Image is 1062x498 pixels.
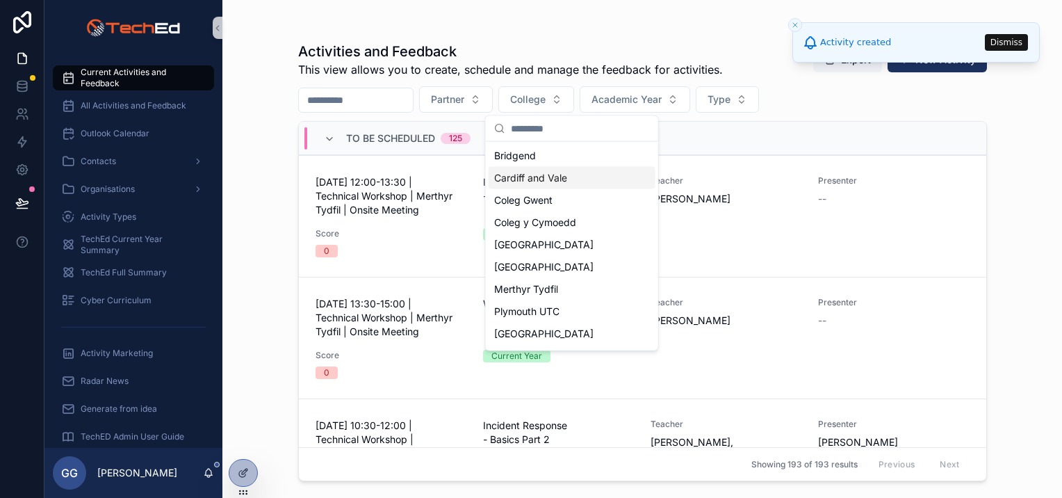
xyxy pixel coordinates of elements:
span: Cardiff and Vale [494,171,567,185]
span: Cyber Curriculum [81,295,152,306]
span: Score [316,228,466,239]
a: Outlook Calendar [53,121,214,146]
a: Cyber Curriculum [53,288,214,313]
span: Presenter [818,297,969,308]
h1: Activities and Feedback [298,42,723,61]
span: Incident Response - Basics Part 2 [483,175,634,203]
button: Select Button [696,86,759,113]
span: [PERSON_NAME] [818,435,969,449]
span: Radar News [81,376,129,387]
span: GG [61,465,78,481]
span: Windows Investigation Part 2 [483,297,634,311]
span: Incident Response - Basics Part 2 [483,419,634,447]
button: Close toast [788,18,802,32]
span: Activity Types [81,211,136,223]
span: [GEOGRAPHIC_DATA] [494,260,594,274]
a: Activity Types [53,204,214,230]
span: Teacher [651,419,801,430]
div: 125 [449,133,462,144]
a: Generate from idea [53,396,214,421]
span: [DATE] 10:30-12:00 | Technical Workshop | [GEOGRAPHIC_DATA] | Onsite Meeting [316,419,466,474]
span: Merthyr Tydfil [494,282,558,296]
span: This view allows you to create, schedule and manage the feedback for activities. [298,61,723,78]
span: [PERSON_NAME], [PERSON_NAME] [651,435,801,463]
span: Presenter [818,175,969,186]
span: Score [316,350,466,361]
span: Teacher [651,297,801,308]
span: TechED Admin User Guide [81,431,184,442]
span: Coleg y Cymoedd [494,216,576,230]
span: [DATE] 12:00-13:30 | Technical Workshop | Merthyr Tydfil | Onsite Meeting [316,175,466,217]
div: 0 [324,367,329,379]
p: [PERSON_NAME] [97,466,177,480]
a: Radar News [53,369,214,394]
span: Activity Marketing [81,348,153,359]
span: [GEOGRAPHIC_DATA] [494,327,594,341]
a: All Activities and Feedback [53,93,214,118]
button: Dismiss [985,34,1028,51]
span: Partner [431,93,464,106]
span: Organisations [81,184,135,195]
span: -- [818,314,826,328]
span: Generate from idea [81,403,157,415]
span: To Be Scheduled [346,131,435,145]
span: Bridgend [494,149,536,163]
span: Coleg Gwent [494,193,553,207]
span: Contacts [81,156,116,167]
span: Academic Year [591,93,662,106]
span: Type [708,93,730,106]
span: [GEOGRAPHIC_DATA] [494,238,594,252]
span: College [510,93,546,106]
a: Contacts [53,149,214,174]
button: Select Button [580,86,690,113]
span: Current Activities and Feedback [81,67,200,89]
a: [DATE] 12:00-13:30 | Technical Workshop | Merthyr Tydfil | Onsite MeetingIncident Response - Basi... [299,155,986,277]
a: Current Activities and Feedback [53,65,214,90]
a: TechEd Current Year Summary [53,232,214,257]
a: TechED Admin User Guide [53,424,214,449]
span: UTC [GEOGRAPHIC_DATA] [494,349,616,363]
span: -- [818,192,826,206]
span: TechEd Current Year Summary [81,234,200,256]
span: Teacher [651,175,801,186]
span: Presenter [818,419,969,430]
span: Showing 193 of 193 results [751,459,858,470]
div: Activity created [820,35,891,49]
span: TechEd Full Summary [81,267,167,278]
div: Suggestions [486,142,658,351]
a: Organisations [53,177,214,202]
div: 0 [324,245,329,257]
span: Outlook Calendar [81,128,149,139]
div: Current Year [491,350,542,362]
a: [DATE] 13:30-15:00 | Technical Workshop | Merthyr Tydfil | Onsite MeetingWindows Investigation Pa... [299,277,986,399]
span: [DATE] 13:30-15:00 | Technical Workshop | Merthyr Tydfil | Onsite Meeting [316,297,466,339]
button: Select Button [419,86,493,113]
button: Select Button [498,86,574,113]
span: All Activities and Feedback [81,100,186,111]
span: Plymouth UTC [494,305,559,319]
span: [PERSON_NAME] [651,192,801,206]
a: TechEd Full Summary [53,260,214,285]
img: App logo [86,17,180,39]
div: scrollable content [44,56,222,448]
a: Activity Marketing [53,341,214,366]
span: [PERSON_NAME] [651,314,801,328]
